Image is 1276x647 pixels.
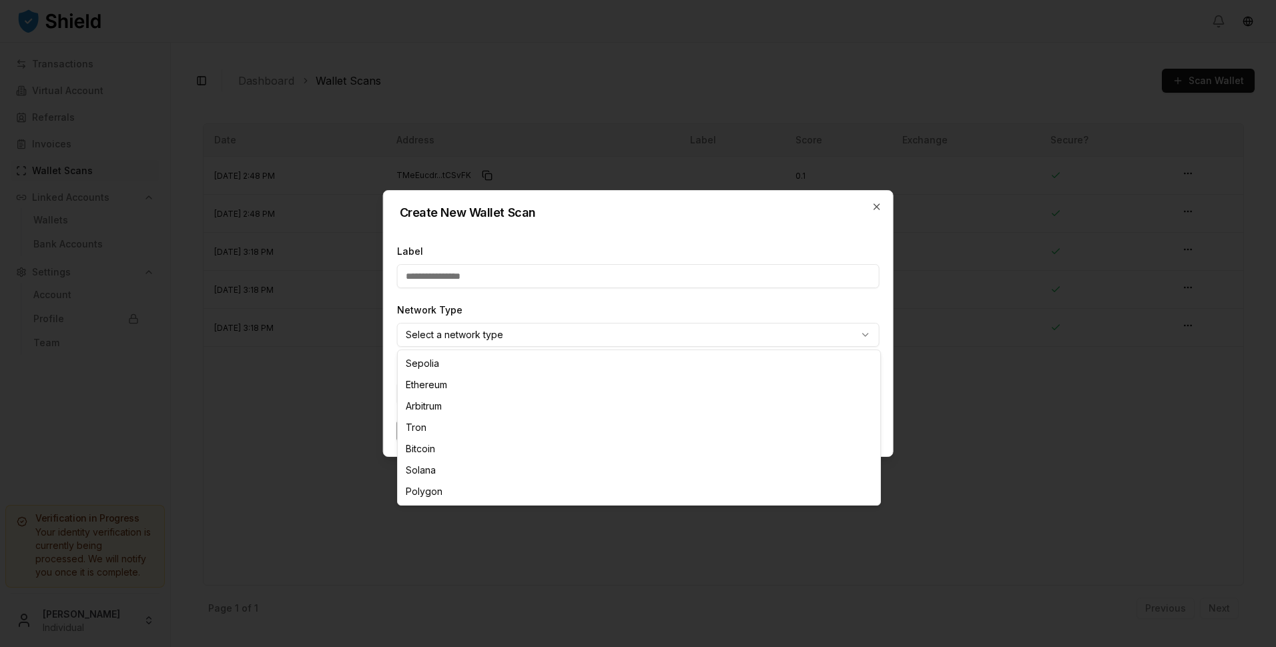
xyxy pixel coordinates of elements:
[406,357,439,370] span: Sepolia
[406,485,442,498] span: Polygon
[406,442,435,456] span: Bitcoin
[406,400,442,413] span: Arbitrum
[406,464,436,477] span: Solana
[406,378,447,392] span: Ethereum
[406,421,426,434] span: Tron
